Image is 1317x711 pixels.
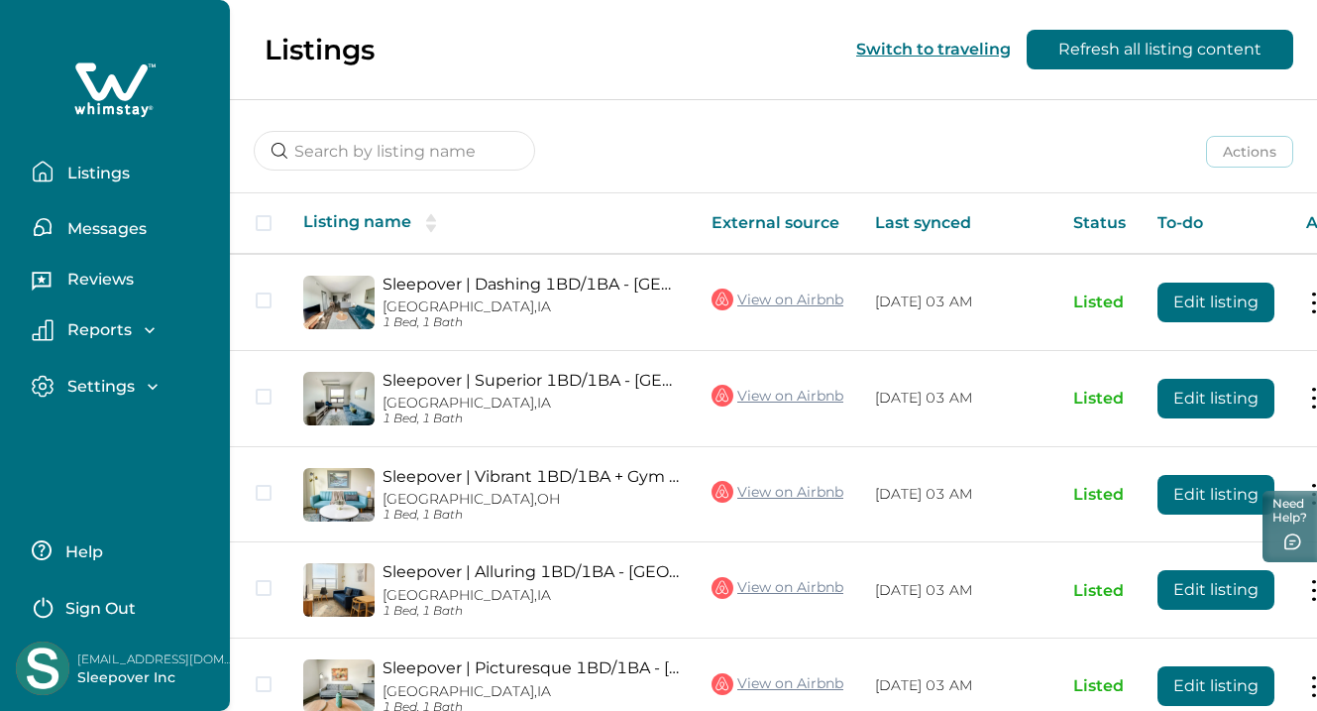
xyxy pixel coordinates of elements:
p: Sign Out [65,599,136,619]
p: [GEOGRAPHIC_DATA], IA [383,587,680,604]
a: View on Airbnb [712,287,843,312]
button: Switch to traveling [856,40,1011,59]
p: 1 Bed, 1 Bath [383,604,680,619]
p: Listed [1073,581,1126,601]
p: [DATE] 03 AM [875,389,1042,409]
p: Listings [265,33,375,66]
p: Messages [61,219,147,239]
img: propertyImage_Sleepover | Superior 1BD/1BA - Des Moines [303,372,375,425]
button: Reviews [32,263,214,302]
p: [GEOGRAPHIC_DATA], OH [383,491,680,508]
p: Sleepover Inc [77,668,236,688]
button: Sign Out [32,586,207,626]
th: Last synced [859,193,1057,254]
a: View on Airbnb [712,671,843,697]
img: propertyImage_Sleepover | Alluring 1BD/1BA - Des Moines [303,563,375,617]
a: View on Airbnb [712,479,843,505]
th: Status [1057,193,1142,254]
p: Listed [1073,293,1126,312]
th: To-do [1142,193,1290,254]
p: Help [59,542,103,562]
p: 1 Bed, 1 Bath [383,508,680,523]
button: Actions [1206,136,1293,168]
button: Edit listing [1157,379,1274,418]
a: Sleepover | Alluring 1BD/1BA - [GEOGRAPHIC_DATA] [383,562,680,581]
p: Reports [61,320,132,340]
button: Listings [32,152,214,191]
img: propertyImage_Sleepover | Vibrant 1BD/1BA + Gym - Cincinnati [303,468,375,522]
a: Sleepover | Picturesque 1BD/1BA - [GEOGRAPHIC_DATA] [383,658,680,677]
th: Listing name [287,193,696,254]
p: [DATE] 03 AM [875,581,1042,601]
button: Edit listing [1157,475,1274,515]
p: [EMAIL_ADDRESS][DOMAIN_NAME] [77,650,236,669]
a: Sleepover | Superior 1BD/1BA - [GEOGRAPHIC_DATA] [383,371,680,390]
th: External source [696,193,859,254]
button: Refresh all listing content [1027,30,1293,69]
a: Sleepover | Dashing 1BD/1BA - [GEOGRAPHIC_DATA] [383,275,680,294]
p: Listings [61,164,130,183]
a: Sleepover | Vibrant 1BD/1BA + Gym - [GEOGRAPHIC_DATA] [383,467,680,486]
p: [GEOGRAPHIC_DATA], IA [383,683,680,700]
button: Edit listing [1157,570,1274,610]
p: [GEOGRAPHIC_DATA], IA [383,298,680,315]
p: Settings [61,377,135,397]
button: Messages [32,207,214,247]
p: [GEOGRAPHIC_DATA], IA [383,395,680,412]
input: Search by listing name [254,131,535,171]
p: Listed [1073,676,1126,696]
p: 1 Bed, 1 Bath [383,315,680,330]
button: Edit listing [1157,283,1274,322]
a: View on Airbnb [712,575,843,601]
img: propertyImage_Sleepover | Dashing 1BD/1BA - Des Moines [303,276,375,329]
button: sorting [411,213,451,233]
p: [DATE] 03 AM [875,485,1042,505]
button: Edit listing [1157,666,1274,706]
button: Settings [32,375,214,398]
p: Listed [1073,485,1126,505]
p: [DATE] 03 AM [875,293,1042,312]
p: Reviews [61,270,134,290]
p: 1 Bed, 1 Bath [383,412,680,426]
p: [DATE] 03 AM [875,676,1042,696]
p: Listed [1073,389,1126,409]
button: Help [32,531,207,570]
button: Reports [32,319,214,341]
a: View on Airbnb [712,383,843,409]
img: Whimstay Host [16,642,69,695]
